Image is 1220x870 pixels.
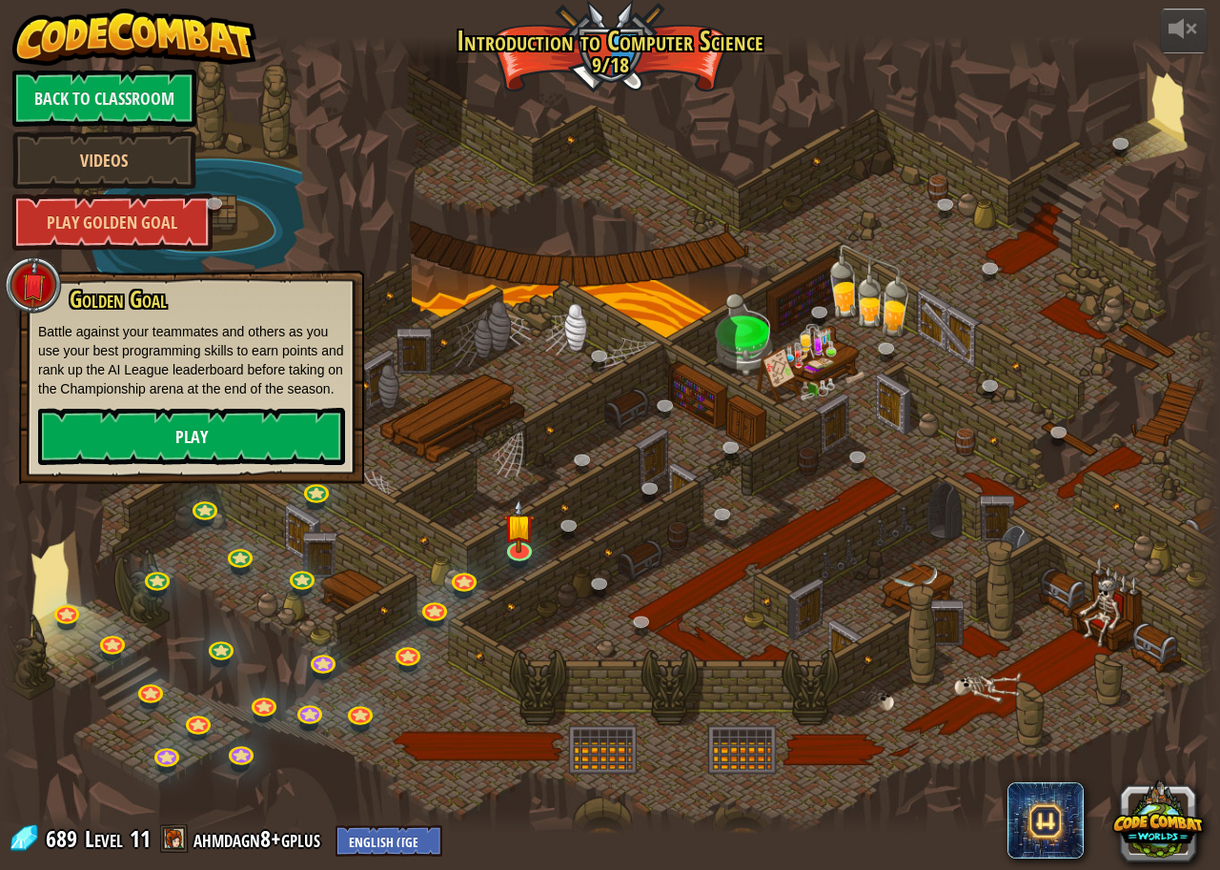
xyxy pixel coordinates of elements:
a: Videos [12,132,196,189]
span: 11 [130,823,151,854]
a: Play [38,408,345,465]
img: level-banner-started.png [503,499,535,554]
a: Back to Classroom [12,70,196,127]
span: 689 [46,823,83,854]
h3: Golden Goal [68,287,345,313]
a: Play Golden Goal [12,193,213,251]
p: Battle against your teammates and others as you use your best programming skills to earn points a... [38,322,345,398]
button: Adjust volume [1160,9,1208,53]
span: Level [85,823,123,855]
img: CodeCombat - Learn how to code by playing a game [12,9,256,66]
a: ahmdagn8+gplus [193,823,326,854]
